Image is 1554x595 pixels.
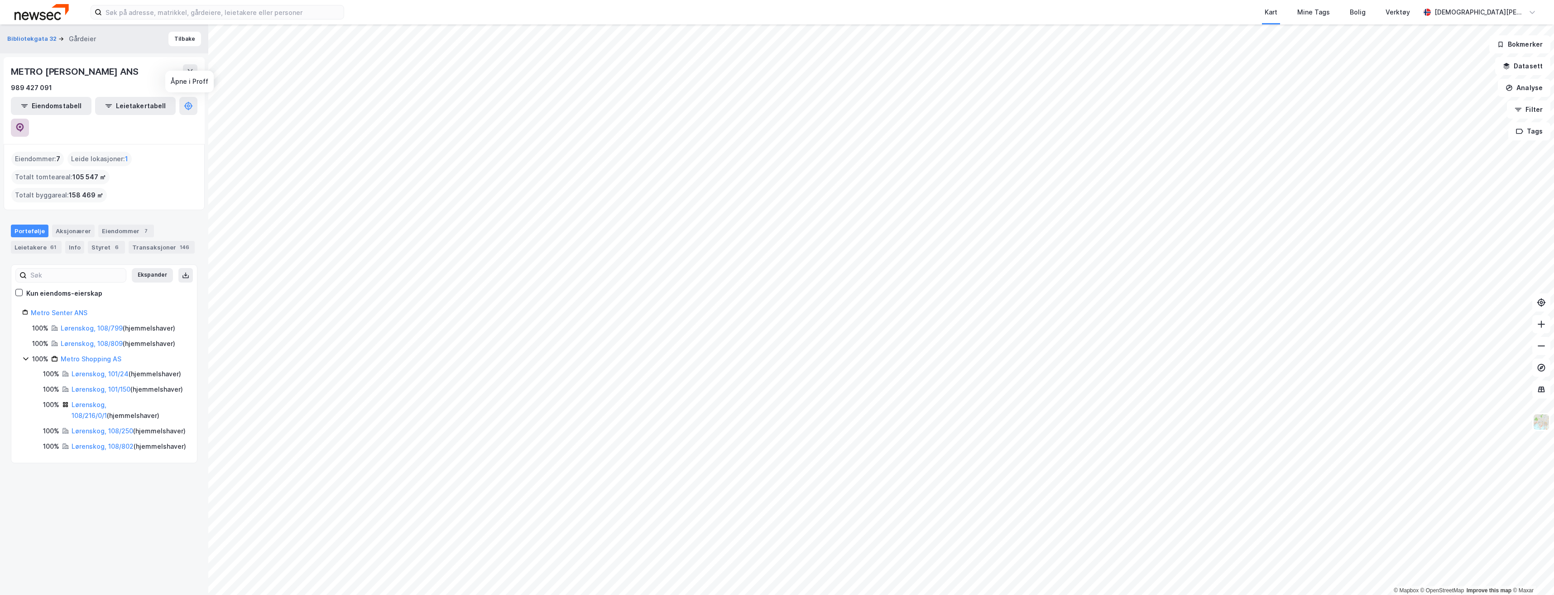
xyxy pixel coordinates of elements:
div: Totalt tomteareal : [11,170,110,184]
div: Transaksjoner [129,241,195,254]
img: newsec-logo.f6e21ccffca1b3a03d2d.png [14,4,69,20]
div: 146 [178,243,191,252]
div: ( hjemmelshaver ) [72,384,183,395]
a: Lørenskog, 108/216/0/1 [72,401,107,419]
div: 6 [112,243,121,252]
div: ( hjemmelshaver ) [72,426,186,437]
div: Info [65,241,84,254]
a: Lørenskog, 101/150 [72,385,130,393]
div: 100% [43,426,59,437]
div: Aksjonærer [52,225,95,237]
div: 61 [48,243,58,252]
div: ( hjemmelshaver ) [61,323,175,334]
div: 100% [32,338,48,349]
div: Leide lokasjoner : [67,152,132,166]
span: 158 469 ㎡ [69,190,103,201]
div: Verktøy [1386,7,1410,18]
button: Eiendomstabell [11,97,91,115]
input: Søk på adresse, matrikkel, gårdeiere, leietakere eller personer [102,5,344,19]
div: METRO [PERSON_NAME] ANS [11,64,140,79]
a: Lørenskog, 108/809 [61,340,123,347]
a: Improve this map [1467,587,1511,594]
div: 100% [32,323,48,334]
button: Filter [1507,101,1550,119]
div: 100% [43,399,59,410]
div: Gårdeier [69,34,96,44]
button: Ekspander [132,268,173,283]
input: Søk [27,269,126,282]
div: Leietakere [11,241,62,254]
div: 100% [43,441,59,452]
div: ( hjemmelshaver ) [72,441,186,452]
button: Datasett [1495,57,1550,75]
div: 989 427 091 [11,82,52,93]
a: Metro Shopping AS [61,355,121,363]
div: Totalt byggareal : [11,188,107,202]
button: Tags [1508,122,1550,140]
div: ( hjemmelshaver ) [72,399,186,421]
a: OpenStreetMap [1420,587,1464,594]
a: Lørenskog, 108/250 [72,427,133,435]
button: Analyse [1498,79,1550,97]
div: Eiendommer [98,225,154,237]
div: Mine Tags [1297,7,1330,18]
span: 7 [56,154,60,164]
img: Z [1533,413,1550,431]
a: Lørenskog, 101/24 [72,370,129,378]
a: Mapbox [1394,587,1419,594]
div: ( hjemmelshaver ) [72,369,181,379]
div: Bolig [1350,7,1366,18]
div: 100% [43,384,59,395]
div: 7 [141,226,150,235]
button: Leietakertabell [95,97,176,115]
a: Metro Senter ANS [31,309,87,317]
div: Kun eiendoms-eierskap [26,288,102,299]
a: Lørenskog, 108/802 [72,442,134,450]
span: 1 [125,154,128,164]
button: Bibliotekgata 32 [7,34,58,43]
button: Tilbake [168,32,201,46]
div: Kart [1265,7,1277,18]
a: Lørenskog, 108/799 [61,324,123,332]
iframe: Chat Widget [1509,552,1554,595]
div: Kontrollprogram for chat [1509,552,1554,595]
div: Portefølje [11,225,48,237]
button: Bokmerker [1489,35,1550,53]
div: Eiendommer : [11,152,64,166]
div: 100% [43,369,59,379]
div: ( hjemmelshaver ) [61,338,175,349]
div: Styret [88,241,125,254]
span: 105 547 ㎡ [72,172,106,182]
div: 100% [32,354,48,365]
div: [DEMOGRAPHIC_DATA][PERSON_NAME] [1434,7,1525,18]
